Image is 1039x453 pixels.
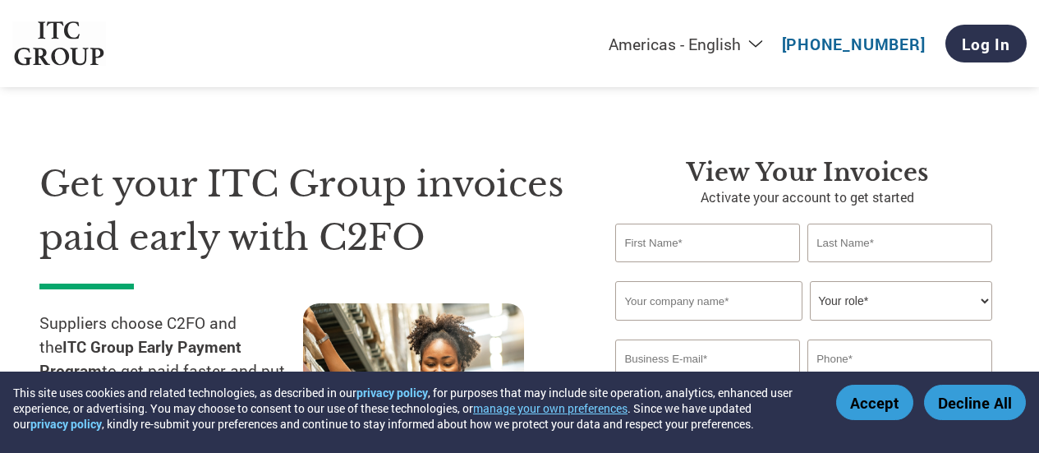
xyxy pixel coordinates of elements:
[807,224,991,262] input: Last Name*
[473,400,628,416] button: manage your own preferences
[615,322,991,333] div: Invalid company name or company name is too long
[615,158,1000,187] h3: View Your Invoices
[39,158,566,264] h1: Get your ITC Group invoices paid early with C2FO
[30,416,102,432] a: privacy policy
[356,385,428,400] a: privacy policy
[782,34,926,54] a: [PHONE_NUMBER]
[615,340,799,378] input: Invalid Email format
[615,281,802,321] input: Your company name*
[615,224,799,262] input: First Name*
[615,187,1000,207] p: Activate your account to get started
[615,264,799,275] div: Invalid first name or first name is too long
[924,385,1026,420] button: Decline All
[12,21,106,67] img: ITC Group
[836,385,913,420] button: Accept
[807,264,991,275] div: Invalid last name or last name is too long
[810,281,991,321] select: Title/Role
[13,385,812,432] div: This site uses cookies and related technologies, as described in our , for purposes that may incl...
[39,336,241,381] strong: ITC Group Early Payment Program
[807,340,991,378] input: Phone*
[945,25,1027,62] a: Log In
